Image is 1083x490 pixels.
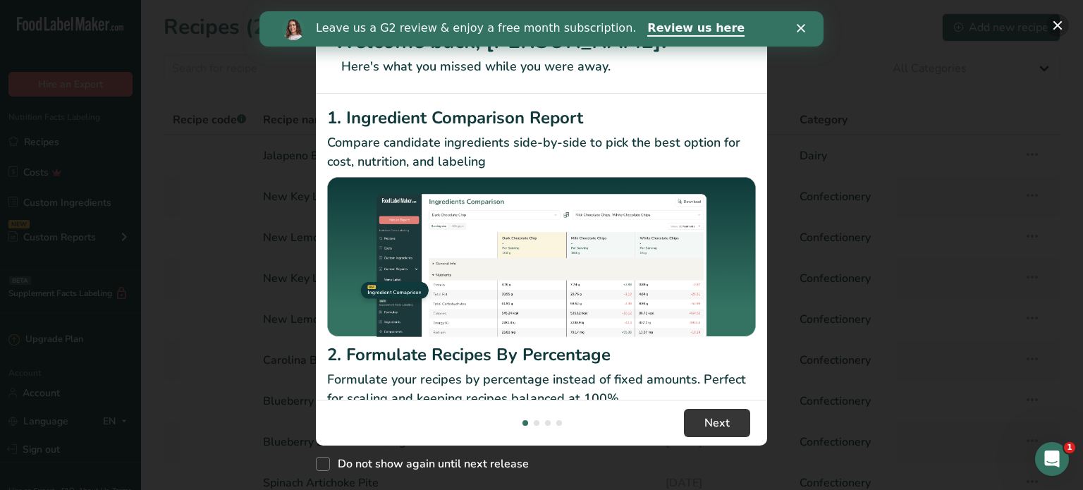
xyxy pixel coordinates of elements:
iframe: Intercom live chat [1035,442,1069,476]
button: Next [684,409,750,437]
p: Formulate your recipes by percentage instead of fixed amounts. Perfect for scaling and keeping re... [327,370,756,408]
p: Compare candidate ingredients side-by-side to pick the best option for cost, nutrition, and labeling [327,133,756,171]
h2: 2. Formulate Recipes By Percentage [327,342,756,367]
span: Do not show again until next release [330,457,529,471]
h2: 1. Ingredient Comparison Report [327,105,756,130]
img: Ingredient Comparison Report [327,177,756,337]
p: Here's what you missed while you were away. [333,57,750,76]
span: 1 [1064,442,1075,453]
span: Next [704,415,730,431]
iframe: Intercom live chat banner [259,11,824,47]
div: Close [537,13,551,21]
